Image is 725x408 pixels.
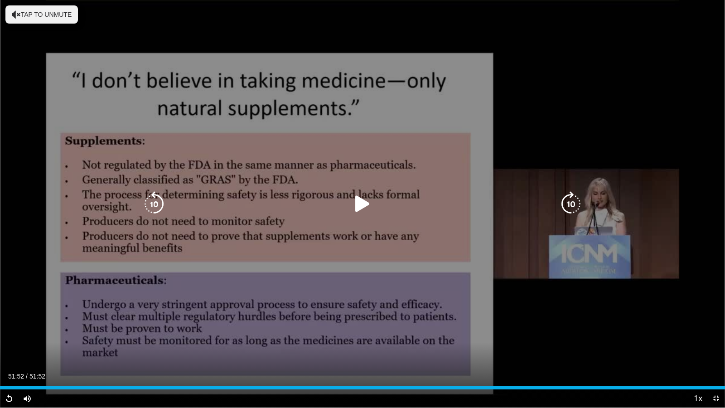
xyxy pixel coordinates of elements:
span: 51:52 [29,373,45,380]
span: 51:52 [8,373,24,380]
span: / [26,373,28,380]
button: Mute [18,389,36,408]
button: Tap to unmute [5,5,78,24]
button: Playback Rate [689,389,707,408]
button: Exit Fullscreen [707,389,725,408]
